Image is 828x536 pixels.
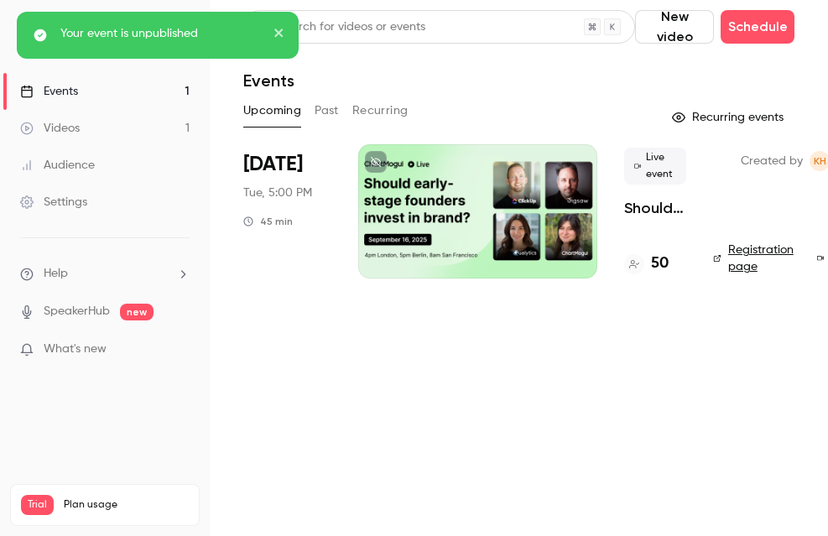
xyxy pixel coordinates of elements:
[315,97,339,124] button: Past
[352,97,409,124] button: Recurring
[814,151,826,171] span: KH
[741,151,803,171] span: Created by
[713,242,797,275] a: Registration page
[624,148,686,185] span: Live event
[664,104,794,131] button: Recurring events
[624,198,686,218] a: Should early-stage founders invest in brand?
[651,252,669,275] h4: 50
[624,252,669,275] a: 50
[258,18,425,36] div: Search for videos or events
[60,25,262,42] p: Your event is unpublished
[635,10,714,44] button: New video
[721,10,794,44] button: Schedule
[273,25,285,45] button: close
